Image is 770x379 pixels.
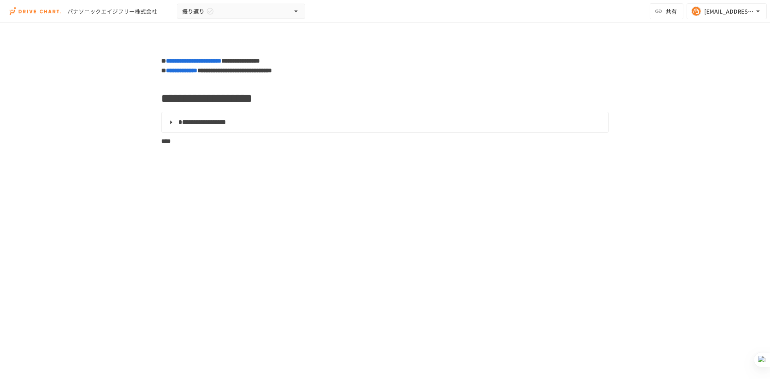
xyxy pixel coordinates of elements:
[704,6,754,16] div: [EMAIL_ADDRESS][DOMAIN_NAME]
[177,4,305,19] button: 振り返り
[650,3,683,19] button: 共有
[182,6,205,16] span: 振り返り
[10,5,61,18] img: i9VDDS9JuLRLX3JIUyK59LcYp6Y9cayLPHs4hOxMB9W
[666,7,677,16] span: 共有
[67,7,157,16] div: パナソニックエイジフリー株式会社
[687,3,767,19] button: [EMAIL_ADDRESS][DOMAIN_NAME]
